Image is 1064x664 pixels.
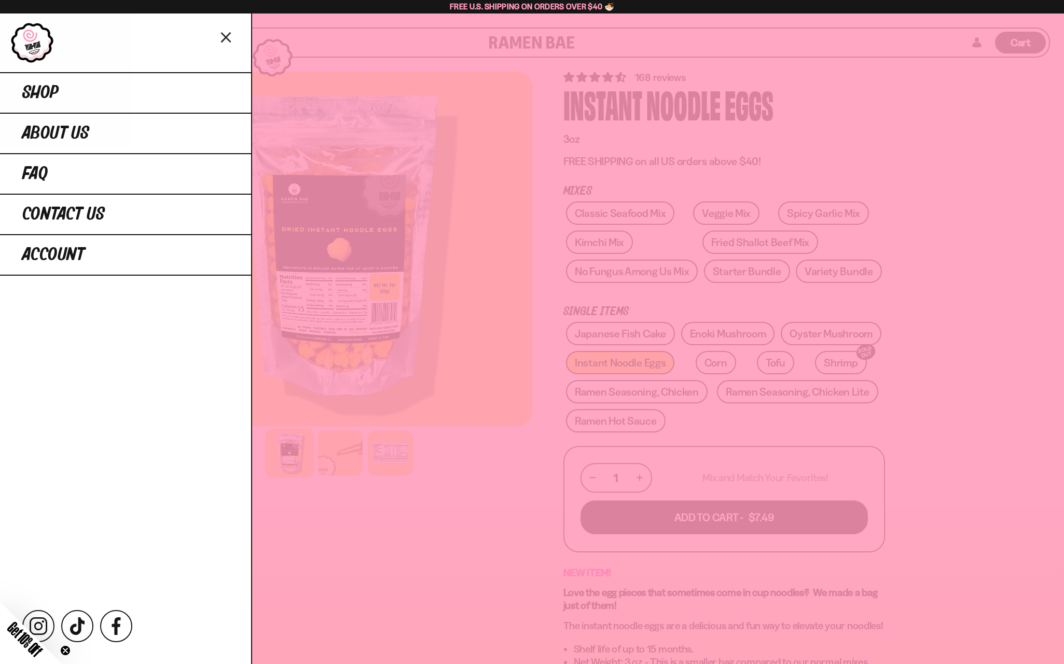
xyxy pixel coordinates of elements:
[22,246,85,264] span: Account
[22,84,59,102] span: Shop
[60,645,71,656] button: Close teaser
[217,28,236,46] button: Close menu
[5,619,45,659] span: Get 10% Off
[22,205,105,224] span: Contact Us
[22,124,89,143] span: About Us
[450,2,614,11] span: Free U.S. Shipping on Orders over $40 🍜
[22,165,48,183] span: FAQ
